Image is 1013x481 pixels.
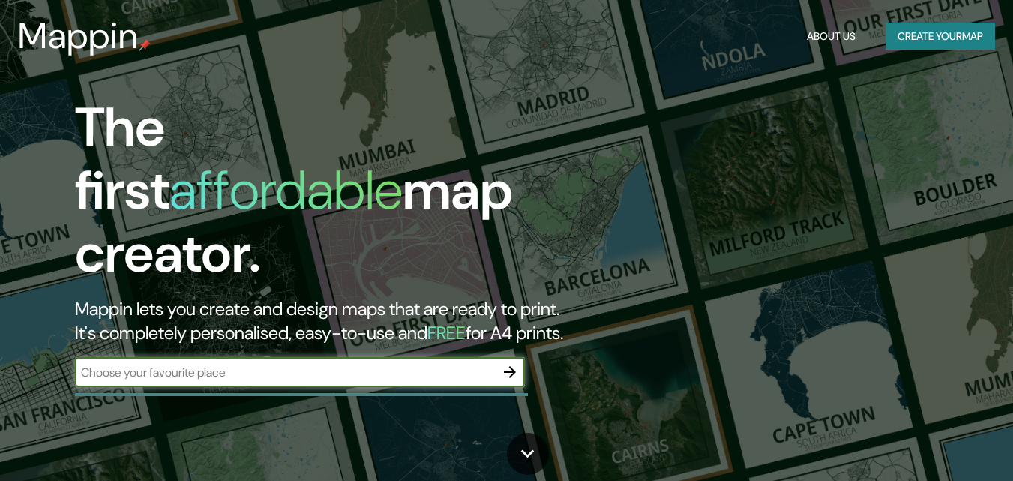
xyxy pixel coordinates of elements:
[139,39,151,51] img: mappin-pin
[169,155,403,225] h1: affordable
[801,23,862,50] button: About Us
[427,321,466,344] h5: FREE
[18,15,139,57] h3: Mappin
[75,96,582,297] h1: The first map creator.
[75,297,582,345] h2: Mappin lets you create and design maps that are ready to print. It's completely personalised, eas...
[886,23,995,50] button: Create yourmap
[75,364,495,381] input: Choose your favourite place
